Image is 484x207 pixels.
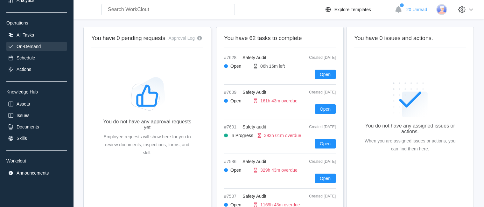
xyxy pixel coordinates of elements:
div: All Tasks [17,32,34,38]
button: Open [315,174,336,183]
button: Open [315,104,336,114]
div: Approval Log [168,36,195,41]
div: When you are assigned issues or actions, you can find them here. [364,137,456,153]
span: Safety audit [242,124,266,129]
div: You do not have any approval requests yet [102,119,193,130]
div: 161h 43m overdue [260,98,298,103]
div: Skills [17,136,27,141]
div: Workclout [6,158,67,163]
span: Open [320,72,331,77]
div: Created [DATE] [294,159,336,164]
div: 06h 16m left [260,64,285,69]
span: #7609 [224,90,240,95]
a: On-Demand [6,42,67,51]
span: 20 Unread [406,7,427,12]
a: Documents [6,122,67,131]
span: Safety Audit [242,90,266,95]
a: Explore Templates [324,6,391,13]
span: Open [320,107,331,111]
span: Open [320,176,331,181]
h2: You have 0 issues and actions. [354,35,466,42]
a: All Tasks [6,31,67,39]
button: Open [315,70,336,79]
div: 393h 01m overdue [264,133,301,138]
div: Created [DATE] [294,194,336,198]
span: #7507 [224,194,240,199]
span: #7586 [224,159,240,164]
div: Schedule [17,55,35,60]
div: You do not have any assigned issues or actions. [364,123,456,135]
span: Safety Audit [242,159,266,164]
div: Actions [17,67,31,72]
h2: You have 62 tasks to complete [224,35,336,42]
div: Employee requests will show here for you to review documents, inspections, forms, and skill. [102,133,193,157]
div: 329h 43m overdue [260,168,298,173]
span: Safety Audit [242,55,266,60]
div: Issues [17,113,29,118]
div: Open [230,64,249,69]
div: Explore Templates [334,7,371,12]
span: #7601 [224,124,240,129]
div: Open [230,168,249,173]
a: Skills [6,134,67,143]
a: Announcements [6,169,67,177]
h2: You have 0 pending requests [91,35,165,42]
div: Assets [17,101,30,107]
span: #7628 [224,55,240,60]
span: Open [320,141,331,146]
div: Operations [6,20,67,25]
a: Schedule [6,53,67,62]
div: Knowledge Hub [6,89,67,94]
a: Assets [6,100,67,108]
div: Documents [17,124,39,129]
div: Open [230,98,249,103]
div: In Progress [230,133,253,138]
input: Search WorkClout [101,4,235,15]
div: Created [DATE] [294,125,336,129]
button: Open [315,139,336,148]
span: Safety Audit [242,194,266,199]
div: On-Demand [17,44,41,49]
a: Issues [6,111,67,120]
div: Created [DATE] [294,55,336,60]
a: Actions [6,65,67,74]
div: Announcements [17,170,49,176]
div: Created [DATE] [294,90,336,94]
img: user-3.png [436,4,447,15]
